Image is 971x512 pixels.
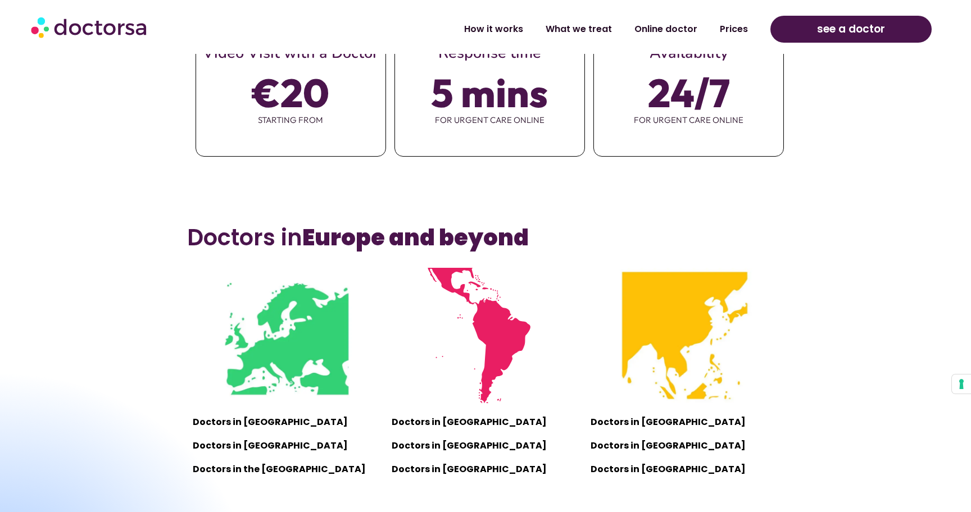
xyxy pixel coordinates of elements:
[193,414,380,430] p: Doctors in [GEOGRAPHIC_DATA]
[187,224,784,251] h3: Doctors in
[817,20,885,38] span: see a doctor
[591,461,778,477] p: Doctors in [GEOGRAPHIC_DATA]
[253,16,759,42] nav: Menu
[534,16,623,42] a: What we treat
[392,461,579,477] p: Doctors in [GEOGRAPHIC_DATA]
[392,438,579,454] p: Doctors in [GEOGRAPHIC_DATA]
[193,461,380,477] p: Doctors in the [GEOGRAPHIC_DATA]
[392,414,579,430] p: Doctors in [GEOGRAPHIC_DATA]
[395,108,584,132] span: for urgent care online
[418,268,553,403] img: Mini map of the countries where Doctorsa is available - Latin America
[594,108,783,132] span: for urgent care online
[431,77,548,108] span: 5 mins
[617,268,752,403] img: Mini map of the countries where Doctorsa is available - Southeast Asia
[709,16,759,42] a: Prices
[453,16,534,42] a: How it works
[302,222,529,253] b: Europe and beyond
[591,438,778,454] p: Doctors in [GEOGRAPHIC_DATA]
[591,414,778,430] p: Doctors in [GEOGRAPHIC_DATA]
[770,16,931,43] a: see a doctor
[648,77,730,108] span: 24/7
[219,268,354,403] img: Mini map of the countries where Doctorsa is available - Europe, UK and Turkey
[193,438,380,454] p: Doctors in [GEOGRAPHIC_DATA]
[196,108,385,132] span: starting from
[623,16,709,42] a: Online doctor
[952,374,971,394] button: Your consent preferences for tracking technologies
[252,77,329,108] span: €20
